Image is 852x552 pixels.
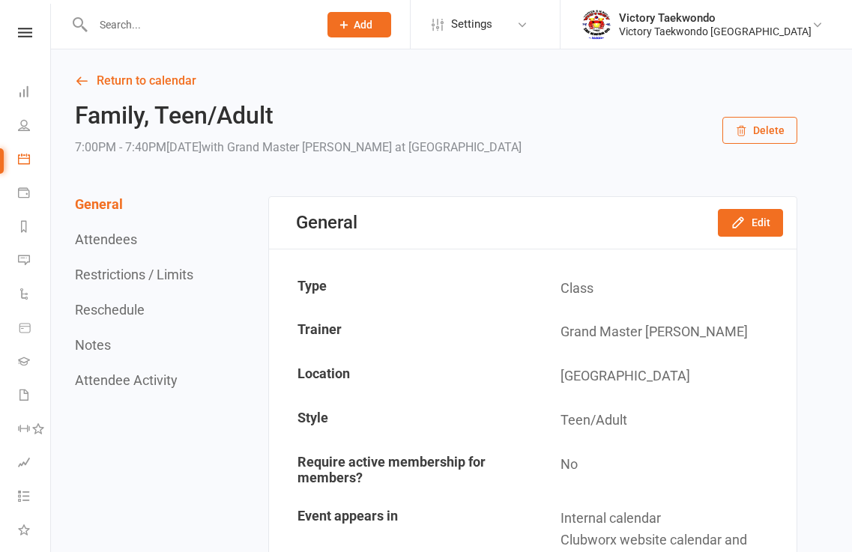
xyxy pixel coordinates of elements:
[18,110,52,144] a: People
[271,311,532,354] td: Trainer
[18,515,52,548] a: What's New
[534,355,795,398] td: [GEOGRAPHIC_DATA]
[271,267,532,310] td: Type
[271,355,532,398] td: Location
[75,337,111,353] button: Notes
[75,302,145,318] button: Reschedule
[75,70,797,91] a: Return to calendar
[18,178,52,211] a: Payments
[271,399,532,442] td: Style
[88,14,308,35] input: Search...
[718,209,783,236] button: Edit
[75,196,123,212] button: General
[75,267,193,282] button: Restrictions / Limits
[327,12,391,37] button: Add
[561,508,785,530] div: Internal calendar
[75,137,522,158] div: 7:00PM - 7:40PM[DATE]
[581,10,611,40] img: thumb_image1542833469.png
[18,76,52,110] a: Dashboard
[18,312,52,346] a: Product Sales
[619,11,812,25] div: Victory Taekwondo
[18,144,52,178] a: Calendar
[534,267,795,310] td: Class
[18,211,52,245] a: Reports
[296,212,357,233] div: General
[202,140,392,154] span: with Grand Master [PERSON_NAME]
[75,231,137,247] button: Attendees
[534,311,795,354] td: Grand Master [PERSON_NAME]
[534,399,795,442] td: Teen/Adult
[619,25,812,38] div: Victory Taekwondo [GEOGRAPHIC_DATA]
[395,140,522,154] span: at [GEOGRAPHIC_DATA]
[534,443,795,496] td: No
[722,117,797,144] button: Delete
[354,19,372,31] span: Add
[271,443,532,496] td: Require active membership for members?
[451,7,492,41] span: Settings
[75,372,178,388] button: Attendee Activity
[75,103,522,129] h2: Family, Teen/Adult
[18,447,52,481] a: Assessments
